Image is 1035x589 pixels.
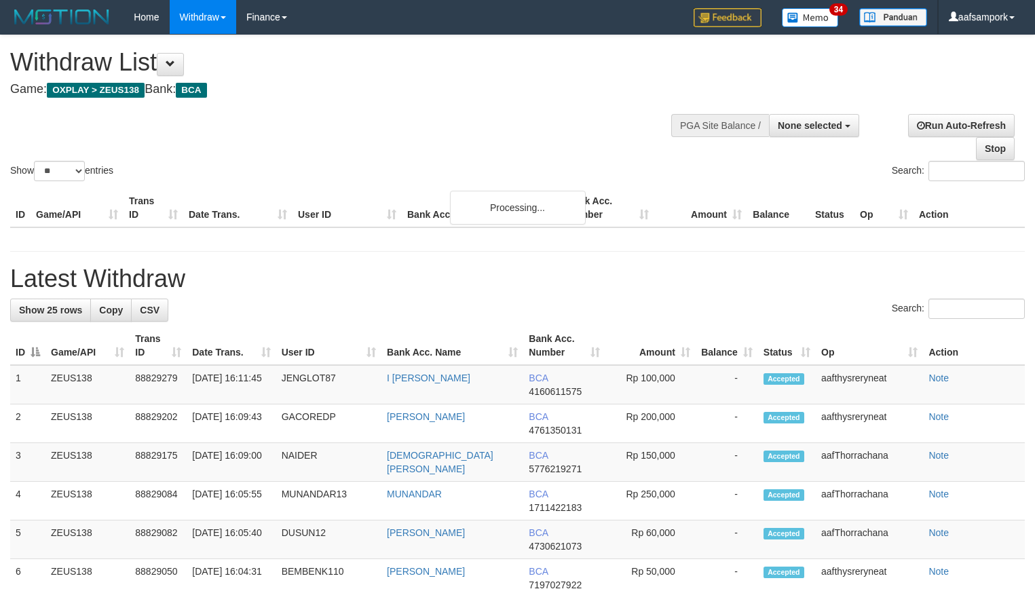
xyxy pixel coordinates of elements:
[187,365,276,404] td: [DATE] 16:11:45
[387,527,465,538] a: [PERSON_NAME]
[694,8,761,27] img: Feedback.jpg
[928,527,949,538] a: Note
[816,482,923,520] td: aafThorrachana
[928,161,1025,181] input: Search:
[696,365,758,404] td: -
[758,326,816,365] th: Status: activate to sort column ascending
[696,520,758,559] td: -
[10,7,113,27] img: MOTION_logo.png
[130,520,187,559] td: 88829082
[810,189,854,227] th: Status
[10,265,1025,292] h1: Latest Withdraw
[605,326,696,365] th: Amount: activate to sort column ascending
[10,482,45,520] td: 4
[605,520,696,559] td: Rp 60,000
[10,520,45,559] td: 5
[561,189,654,227] th: Bank Acc. Number
[130,365,187,404] td: 88829279
[696,326,758,365] th: Balance: activate to sort column ascending
[764,412,804,423] span: Accepted
[696,404,758,443] td: -
[529,527,548,538] span: BCA
[928,489,949,499] a: Note
[529,463,582,474] span: Copy 5776219271 to clipboard
[892,299,1025,319] label: Search:
[45,443,130,482] td: ZEUS138
[131,299,168,322] a: CSV
[529,566,548,577] span: BCA
[654,189,747,227] th: Amount
[764,567,804,578] span: Accepted
[782,8,839,27] img: Button%20Memo.svg
[387,450,493,474] a: [DEMOGRAPHIC_DATA][PERSON_NAME]
[778,120,842,131] span: None selected
[859,8,927,26] img: panduan.png
[928,411,949,422] a: Note
[605,365,696,404] td: Rp 100,000
[187,482,276,520] td: [DATE] 16:05:55
[387,411,465,422] a: [PERSON_NAME]
[387,489,442,499] a: MUNANDAR
[45,520,130,559] td: ZEUS138
[671,114,769,137] div: PGA Site Balance /
[130,482,187,520] td: 88829084
[140,305,159,316] span: CSV
[529,541,582,552] span: Copy 4730621073 to clipboard
[10,365,45,404] td: 1
[47,83,145,98] span: OXPLAY > ZEUS138
[769,114,859,137] button: None selected
[976,137,1015,160] a: Stop
[45,404,130,443] td: ZEUS138
[529,411,548,422] span: BCA
[928,299,1025,319] input: Search:
[276,443,381,482] td: NAIDER
[816,326,923,365] th: Op: activate to sort column ascending
[10,49,677,76] h1: Withdraw List
[187,326,276,365] th: Date Trans.: activate to sort column ascending
[293,189,402,227] th: User ID
[10,189,31,227] th: ID
[529,373,548,383] span: BCA
[696,443,758,482] td: -
[183,189,293,227] th: Date Trans.
[923,326,1025,365] th: Action
[764,489,804,501] span: Accepted
[450,191,586,225] div: Processing...
[99,305,123,316] span: Copy
[764,373,804,385] span: Accepted
[130,443,187,482] td: 88829175
[928,566,949,577] a: Note
[529,386,582,397] span: Copy 4160611575 to clipboard
[276,520,381,559] td: DUSUN12
[908,114,1015,137] a: Run Auto-Refresh
[90,299,132,322] a: Copy
[124,189,183,227] th: Trans ID
[747,189,810,227] th: Balance
[387,373,470,383] a: I [PERSON_NAME]
[276,404,381,443] td: GACOREDP
[381,326,523,365] th: Bank Acc. Name: activate to sort column ascending
[529,450,548,461] span: BCA
[605,404,696,443] td: Rp 200,000
[10,83,677,96] h4: Game: Bank:
[10,299,91,322] a: Show 25 rows
[10,443,45,482] td: 3
[187,404,276,443] td: [DATE] 16:09:43
[529,425,582,436] span: Copy 4761350131 to clipboard
[764,528,804,539] span: Accepted
[19,305,82,316] span: Show 25 rows
[45,482,130,520] td: ZEUS138
[914,189,1025,227] th: Action
[523,326,605,365] th: Bank Acc. Number: activate to sort column ascending
[854,189,914,227] th: Op
[764,451,804,462] span: Accepted
[829,3,848,16] span: 34
[130,404,187,443] td: 88829202
[130,326,187,365] th: Trans ID: activate to sort column ascending
[34,161,85,181] select: Showentries
[816,365,923,404] td: aafthysreryneat
[816,520,923,559] td: aafThorrachana
[402,189,561,227] th: Bank Acc. Name
[10,404,45,443] td: 2
[892,161,1025,181] label: Search:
